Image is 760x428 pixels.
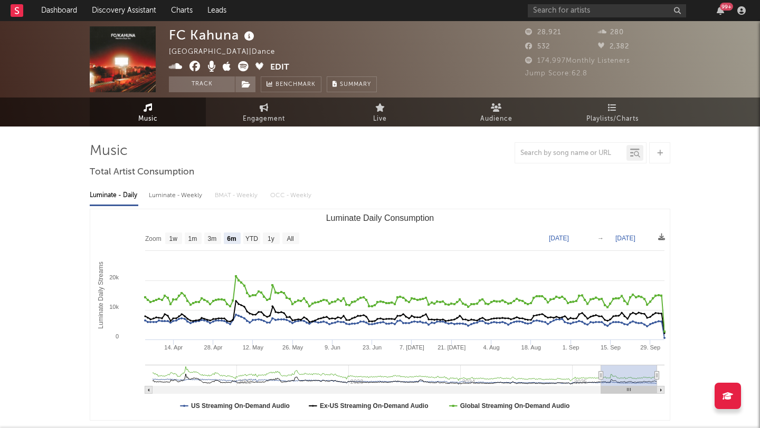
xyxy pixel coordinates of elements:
text: [DATE] [549,235,569,242]
span: 280 [598,29,624,36]
text: 21. [DATE] [438,344,465,351]
text: 9. Jun [325,344,340,351]
text: YTD [245,235,258,242]
text: 6m [227,235,236,242]
text: Ex-US Streaming On-Demand Audio [320,402,429,410]
a: Benchmark [261,76,321,92]
input: Search for artists [528,4,686,17]
a: Audience [438,98,554,127]
text: 26. May [282,344,303,351]
div: Luminate - Daily [90,187,138,205]
text: 1. Sep [563,344,579,351]
text: US Streaming On-Demand Audio [191,402,290,410]
text: Global Streaming On-Demand Audio [460,402,570,410]
text: 10k [109,304,119,310]
button: Summary [327,76,377,92]
span: 2,382 [598,43,629,50]
text: 0 [116,333,119,339]
div: Luminate - Weekly [149,187,204,205]
span: Live [373,113,387,125]
span: 28,921 [525,29,561,36]
text: → [597,235,604,242]
text: 14. Apr [164,344,183,351]
text: 1m [188,235,197,242]
a: Live [322,98,438,127]
span: Playlists/Charts [586,113,639,125]
a: Engagement [206,98,322,127]
text: 23. Jun [363,344,382,351]
span: Summary [340,82,371,87]
text: 7. [DATE] [400,344,424,351]
text: Luminate Daily Streams [97,261,104,328]
a: Playlists/Charts [554,98,670,127]
div: [GEOGRAPHIC_DATA] | Dance [169,46,287,59]
span: Audience [480,113,512,125]
text: 1w [169,235,178,242]
span: 174,997 Monthly Listeners [525,57,630,64]
span: Benchmark [275,79,316,91]
text: 3m [208,235,217,242]
text: 20k [109,274,119,280]
text: 1y [268,235,274,242]
span: Music [138,113,158,125]
text: 18. Aug [521,344,541,351]
svg: Luminate Daily Consumption [90,209,670,420]
text: Zoom [145,235,161,242]
text: 15. Sep [601,344,621,351]
div: FC Kahuna [169,26,257,44]
text: 28. Apr [204,344,223,351]
text: 12. May [243,344,264,351]
text: All [287,235,293,242]
text: 29. Sep [640,344,660,351]
span: Jump Score: 62.8 [525,70,587,77]
button: Track [169,76,235,92]
span: Engagement [243,113,285,125]
button: Edit [270,61,289,74]
text: [DATE] [615,235,635,242]
text: Luminate Daily Consumption [326,213,434,222]
span: 532 [525,43,550,50]
div: 99 + [720,3,733,11]
text: 4. Aug [483,344,499,351]
a: Music [90,98,206,127]
input: Search by song name or URL [515,149,626,158]
button: 99+ [717,6,724,15]
span: Total Artist Consumption [90,166,194,179]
